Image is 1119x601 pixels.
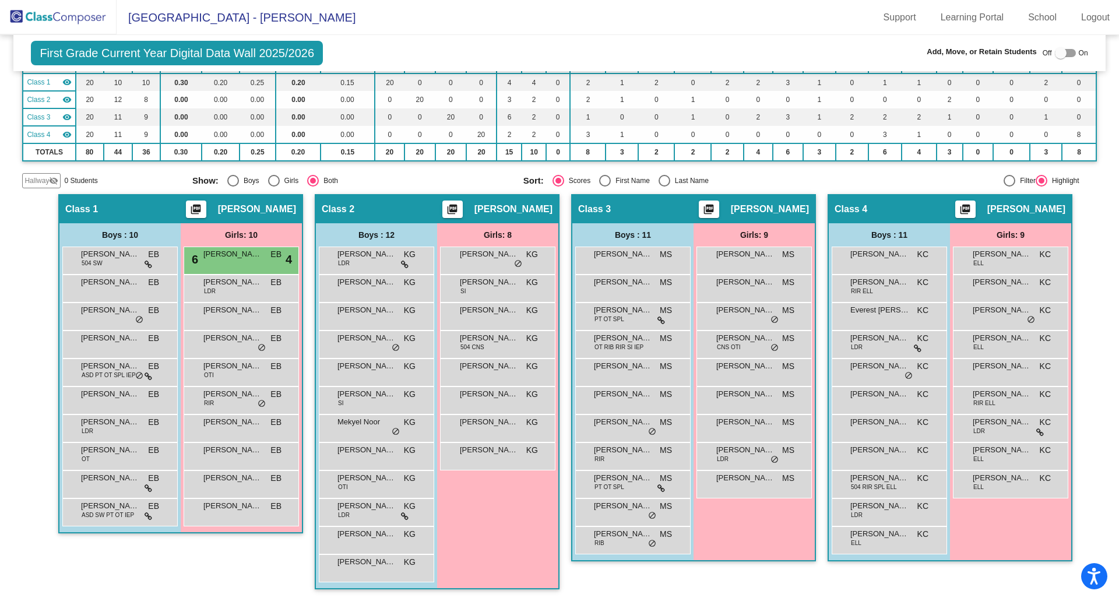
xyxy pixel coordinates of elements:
[717,343,741,352] span: CNS OTI
[62,78,72,87] mat-icon: visibility
[1019,8,1066,27] a: School
[937,143,963,161] td: 3
[203,332,262,344] span: [PERSON_NAME]
[526,304,538,317] span: KG
[460,304,518,316] span: [PERSON_NAME]
[435,91,467,108] td: 0
[1040,276,1051,289] span: KC
[993,143,1030,161] td: 0
[850,276,909,288] span: [PERSON_NAME]
[773,108,803,126] td: 3
[337,248,396,260] span: [PERSON_NAME]
[523,175,846,187] mat-radio-group: Select an option
[23,143,75,161] td: TOTALS
[203,304,262,316] span: [PERSON_NAME]
[466,108,497,126] td: 0
[189,253,198,266] span: 6
[931,8,1014,27] a: Learning Portal
[404,91,435,108] td: 20
[514,259,522,269] span: do_not_disturb_alt
[148,332,159,345] span: EB
[744,91,773,108] td: 0
[594,304,652,316] span: [PERSON_NAME]
[132,126,160,143] td: 9
[927,46,1037,58] span: Add, Move, or Retain Students
[803,73,836,91] td: 1
[674,126,711,143] td: 0
[148,276,159,289] span: EB
[711,108,743,126] td: 0
[404,304,416,317] span: KG
[276,108,321,126] td: 0.00
[81,304,139,316] span: [PERSON_NAME]
[973,332,1031,344] span: [PERSON_NAME]
[375,108,404,126] td: 0
[104,91,133,108] td: 12
[460,287,466,296] span: SI
[460,248,518,260] span: [PERSON_NAME]
[27,112,50,122] span: Class 3
[594,343,643,352] span: OT RIB RIR SI IEP
[31,41,323,65] span: First Grade Current Year Digital Data Wall 2025/2026
[160,108,202,126] td: 0.00
[606,108,638,126] td: 0
[286,251,292,268] span: 4
[773,143,803,161] td: 6
[148,304,159,317] span: EB
[276,143,321,161] td: 0.20
[181,223,302,247] div: Girls: 10
[23,108,75,126] td: Maggie Schultz - No Class Name
[963,73,994,91] td: 0
[497,91,522,108] td: 3
[993,73,1030,91] td: 0
[638,108,674,126] td: 0
[716,332,775,344] span: [PERSON_NAME]
[1072,8,1119,27] a: Logout
[1040,332,1051,345] span: KC
[711,73,743,91] td: 2
[375,126,404,143] td: 0
[674,91,711,108] td: 1
[782,276,794,289] span: MS
[132,108,160,126] td: 9
[132,73,160,91] td: 10
[240,126,276,143] td: 0.00
[202,108,240,126] td: 0.00
[973,343,984,352] span: ELL
[404,108,435,126] td: 0
[64,175,97,186] span: 0 Students
[23,91,75,108] td: Kerry Gaudiello - No Class Name
[81,248,139,260] span: [PERSON_NAME]
[868,91,902,108] td: 0
[1030,73,1062,91] td: 2
[435,126,467,143] td: 0
[240,73,276,91] td: 0.25
[973,259,984,268] span: ELL
[522,143,546,161] td: 10
[240,108,276,126] td: 0.00
[572,223,694,247] div: Boys : 11
[711,126,743,143] td: 0
[81,332,139,344] span: [PERSON_NAME]
[189,203,203,220] mat-icon: picture_as_pdf
[23,126,75,143] td: Kristin Crawley - No Class Name
[321,73,375,91] td: 0.15
[1030,91,1062,108] td: 0
[638,91,674,108] td: 0
[850,304,909,316] span: Everest [PERSON_NAME]
[836,73,868,91] td: 0
[460,332,518,344] span: [PERSON_NAME]
[276,91,321,108] td: 0.00
[132,143,160,161] td: 36
[466,126,497,143] td: 20
[711,143,743,161] td: 2
[836,108,868,126] td: 2
[466,91,497,108] td: 0
[192,175,515,187] mat-radio-group: Select an option
[337,332,396,344] span: [PERSON_NAME]
[955,201,976,218] button: Print Students Details
[868,73,902,91] td: 1
[404,143,435,161] td: 20
[186,201,206,218] button: Print Students Details
[638,126,674,143] td: 0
